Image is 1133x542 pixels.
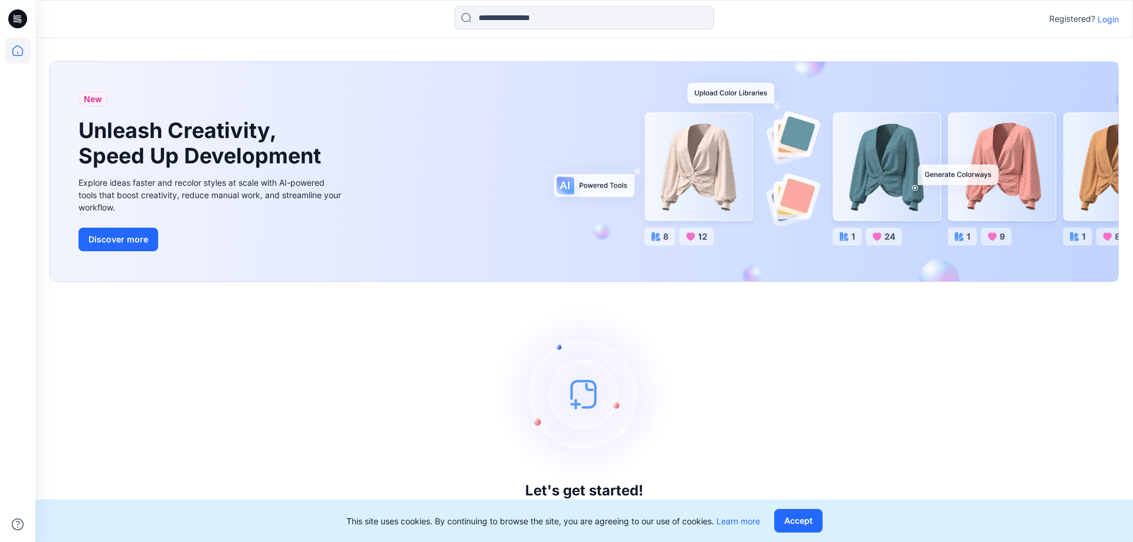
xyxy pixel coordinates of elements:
div: Explore ideas faster and recolor styles at scale with AI-powered tools that boost creativity, red... [78,176,344,213]
h1: Unleash Creativity, Speed Up Development [78,118,326,169]
p: Login [1098,13,1119,25]
button: Accept [774,509,823,533]
a: Discover more [78,228,344,251]
a: Learn more [716,516,760,526]
button: Discover more [78,228,158,251]
span: New [84,92,102,106]
h3: Let's get started! [525,482,643,499]
img: empty-state-image.svg [496,306,673,482]
p: Registered? [1049,12,1095,26]
p: This site uses cookies. By continuing to browse the site, you are agreeing to our use of cookies. [346,515,760,527]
